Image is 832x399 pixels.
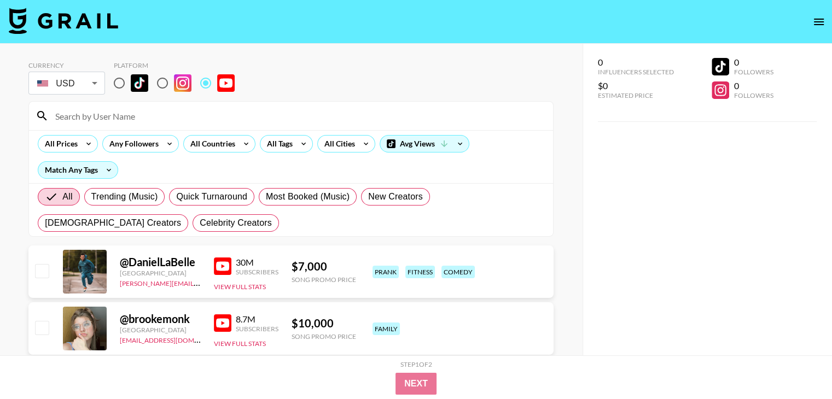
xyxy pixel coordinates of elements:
[62,190,72,203] span: All
[9,8,118,34] img: Grail Talent
[734,57,773,68] div: 0
[174,74,191,92] img: Instagram
[214,339,266,348] button: View Full Stats
[49,107,546,125] input: Search by User Name
[91,190,158,203] span: Trending (Music)
[120,255,201,269] div: @ DanielLaBelle
[176,190,247,203] span: Quick Turnaround
[114,61,243,69] div: Platform
[236,314,278,325] div: 8.7M
[292,260,356,273] div: $ 7,000
[120,326,201,334] div: [GEOGRAPHIC_DATA]
[777,344,819,386] iframe: Drift Widget Chat Controller
[120,277,282,287] a: [PERSON_NAME][EMAIL_ADDRESS][DOMAIN_NAME]
[214,314,231,332] img: YouTube
[380,136,469,152] div: Avg Views
[400,360,432,368] div: Step 1 of 2
[734,68,773,76] div: Followers
[318,136,357,152] div: All Cities
[292,275,356,284] div: Song Promo Price
[120,269,201,277] div: [GEOGRAPHIC_DATA]
[373,322,400,335] div: family
[292,332,356,341] div: Song Promo Price
[808,11,830,33] button: open drawer
[236,268,278,276] div: Subscribers
[266,190,350,203] span: Most Booked (Music)
[292,316,356,330] div: $ 10,000
[405,266,435,278] div: fitness
[38,136,80,152] div: All Prices
[373,266,399,278] div: prank
[598,91,674,99] div: Estimated Price
[734,80,773,91] div: 0
[120,334,230,344] a: [EMAIL_ADDRESS][DOMAIN_NAME]
[598,57,674,68] div: 0
[28,61,105,69] div: Currency
[598,68,674,76] div: Influencers Selected
[45,216,181,230] span: [DEMOGRAPHIC_DATA] Creators
[598,80,674,91] div: $0
[131,74,148,92] img: TikTok
[734,91,773,99] div: Followers
[120,312,201,326] div: @ brookemonk
[31,74,103,93] div: USD
[441,266,475,278] div: comedy
[214,283,266,291] button: View Full Stats
[236,325,278,333] div: Subscribers
[214,257,231,275] img: YouTube
[38,162,118,178] div: Match Any Tags
[103,136,161,152] div: Any Followers
[260,136,295,152] div: All Tags
[236,257,278,268] div: 30M
[200,216,272,230] span: Celebrity Creators
[217,74,235,92] img: YouTube
[395,373,437,395] button: Next
[368,190,423,203] span: New Creators
[184,136,237,152] div: All Countries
